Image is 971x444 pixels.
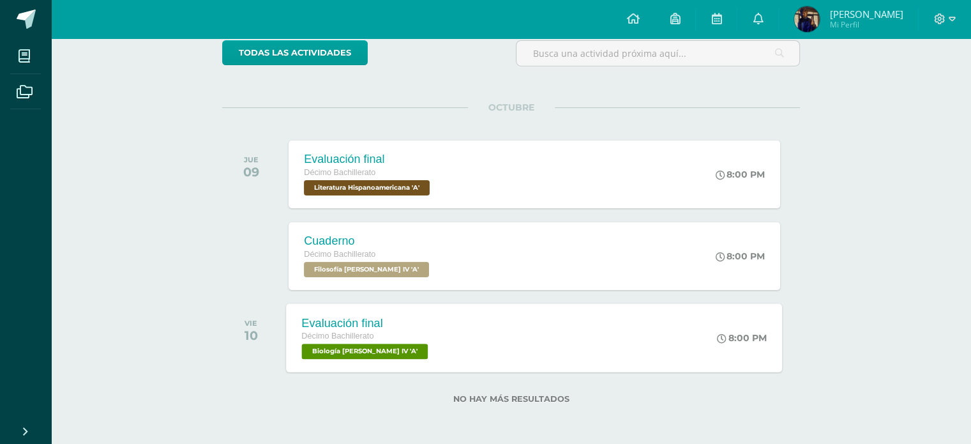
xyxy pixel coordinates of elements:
span: [PERSON_NAME] [829,8,903,20]
span: Literatura Hispanoamericana 'A' [304,180,430,195]
div: 8:00 PM [716,250,765,262]
div: JUE [243,155,259,164]
div: 8:00 PM [716,169,765,180]
div: Evaluación final [302,316,432,330]
span: Décimo Bachillerato [304,168,375,177]
span: Biología Bach IV 'A' [302,344,428,359]
span: Décimo Bachillerato [304,250,375,259]
label: No hay más resultados [222,394,800,404]
span: Décimo Bachillerato [302,332,374,341]
span: OCTUBRE [468,102,555,113]
div: Evaluación final [304,153,433,166]
div: Cuaderno [304,234,432,248]
div: 8:00 PM [718,332,767,344]
img: 47cfc69b6a1e0313111ae0dfa61b3de3.png [794,6,820,32]
div: VIE [245,319,258,328]
span: Filosofía Bach IV 'A' [304,262,429,277]
a: todas las Actividades [222,40,368,65]
div: 09 [243,164,259,180]
div: 10 [245,328,258,343]
input: Busca una actividad próxima aquí... [516,41,799,66]
span: Mi Perfil [829,19,903,30]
